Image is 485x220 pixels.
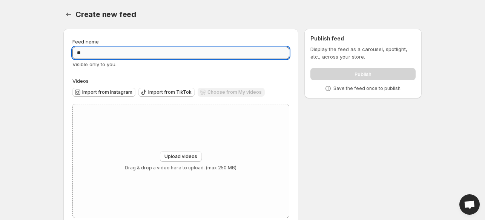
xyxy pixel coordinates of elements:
button: Upload videos [160,151,202,162]
p: Drag & drop a video here to upload. (max 250 MB) [125,165,236,171]
h2: Publish feed [310,35,416,42]
span: Videos [72,78,89,84]
span: Import from TikTok [148,89,192,95]
button: Settings [63,9,74,20]
span: Feed name [72,39,99,45]
button: Import from TikTok [138,88,195,97]
span: Create new feed [75,10,136,19]
div: Open chat [459,194,480,215]
span: Visible only to you. [72,61,117,67]
span: Upload videos [164,153,197,160]
p: Display the feed as a carousel, spotlight, etc., across your store. [310,45,416,60]
span: Import from Instagram [82,89,132,95]
button: Import from Instagram [72,88,135,97]
p: Save the feed once to publish. [333,85,402,91]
